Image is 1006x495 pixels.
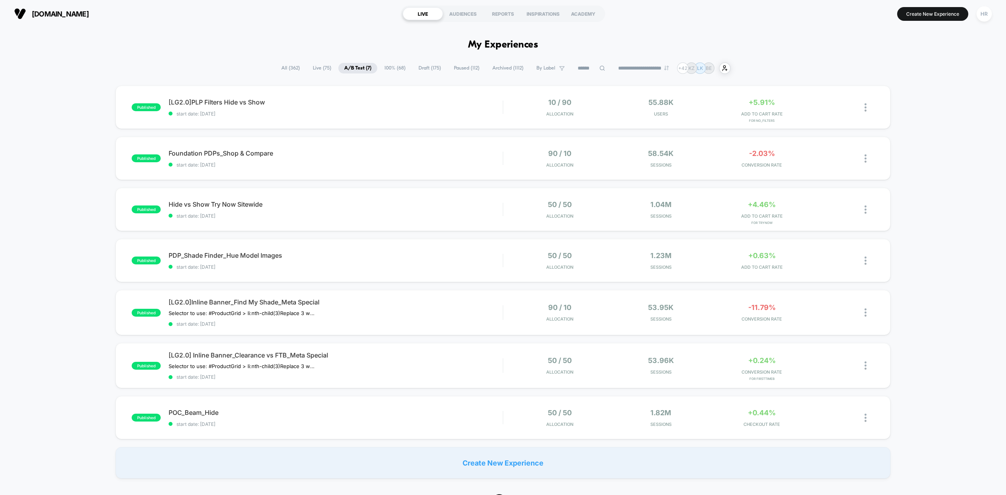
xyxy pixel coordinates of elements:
span: Archived ( 1112 ) [486,63,529,73]
span: start date: [DATE] [169,421,503,427]
span: Foundation PDPs_Shop & Compare [169,149,503,157]
p: KZ [688,65,695,71]
img: close [865,414,866,422]
span: -2.03% [749,149,775,158]
img: close [865,205,866,214]
div: LIVE [403,7,443,20]
h1: My Experiences [468,39,538,51]
span: Sessions [612,422,709,427]
span: Allocation [546,213,573,219]
span: Selector to use: #ProductGrid > li:nth-child(3)Replace 3 with the block number﻿Copy the widget ID... [169,363,314,369]
span: 53.95k [648,303,674,312]
span: Draft ( 175 ) [413,63,447,73]
span: start date: [DATE] [169,162,503,168]
span: 1.23M [650,251,672,260]
div: Create New Experience [116,447,890,478]
span: ADD TO CART RATE [713,111,810,117]
span: CHECKOUT RATE [713,422,810,427]
span: 100% ( 68 ) [378,63,411,73]
span: PDP_Shade Finder_Hue Model Images [169,251,503,259]
span: Sessions [612,316,709,322]
span: A/B Test ( 7 ) [338,63,377,73]
img: close [865,103,866,112]
img: close [865,154,866,163]
span: [LG2.0]Inline Banner_Find My Shade_Meta Special [169,298,503,306]
span: [LG2.0] Inline Banner_Clearance vs FTB_Meta Special [169,351,503,359]
div: AUDIENCES [443,7,483,20]
span: Allocation [546,316,573,322]
div: REPORTS [483,7,523,20]
span: 53.96k [648,356,674,365]
span: Allocation [546,264,573,270]
span: Sessions [612,369,709,375]
span: start date: [DATE] [169,374,503,380]
span: start date: [DATE] [169,213,503,219]
span: By Label [536,65,555,71]
span: 10 / 90 [548,98,571,106]
span: ADD TO CART RATE [713,264,810,270]
span: 55.88k [648,98,674,106]
span: [DOMAIN_NAME] [32,10,89,18]
span: CONVERSION RATE [713,162,810,168]
span: 1.82M [650,409,671,417]
span: Selector to use: #ProductGrid > li:nth-child(3)Replace 3 with the block number﻿Copy the widget ID... [169,310,314,316]
span: published [132,257,161,264]
p: LK [697,65,703,71]
div: ACADEMY [563,7,603,20]
span: 90 / 10 [548,303,571,312]
span: Sessions [612,213,709,219]
span: Live ( 75 ) [307,63,337,73]
div: + 42 [677,62,688,74]
button: Create New Experience [897,7,968,21]
span: +0.24% [748,356,776,365]
span: published [132,362,161,370]
span: Users [612,111,709,117]
div: HR [977,6,992,22]
span: +4.46% [748,200,776,209]
span: Allocation [546,162,573,168]
div: INSPIRATIONS [523,7,563,20]
span: published [132,309,161,317]
span: Allocation [546,111,573,117]
button: HR [974,6,994,22]
span: published [132,205,161,213]
p: BE [706,65,712,71]
span: Allocation [546,422,573,427]
span: +0.63% [748,251,776,260]
span: 50 / 50 [548,409,572,417]
span: start date: [DATE] [169,321,503,327]
img: Visually logo [14,8,26,20]
span: 90 / 10 [548,149,571,158]
span: POC_Beam_Hide [169,409,503,416]
img: close [865,308,866,317]
span: Sessions [612,162,709,168]
img: close [865,361,866,370]
span: start date: [DATE] [169,264,503,270]
span: +0.44% [748,409,776,417]
span: start date: [DATE] [169,111,503,117]
span: 1.04M [650,200,672,209]
span: for TryNow [713,221,810,225]
span: published [132,154,161,162]
span: 50 / 50 [548,200,572,209]
span: -11.79% [748,303,776,312]
span: Hide vs Show Try Now Sitewide [169,200,503,208]
span: ADD TO CART RATE [713,213,810,219]
span: 50 / 50 [548,356,572,365]
span: All ( 362 ) [275,63,306,73]
span: 58.54k [648,149,674,158]
span: +5.91% [749,98,775,106]
span: [LG2.0]PLP Filters Hide vs Show [169,98,503,106]
span: Paused ( 112 ) [448,63,485,73]
span: published [132,103,161,111]
span: for FirstTimeB [713,377,810,381]
span: Allocation [546,369,573,375]
button: [DOMAIN_NAME] [12,7,91,20]
span: 50 / 50 [548,251,572,260]
span: Sessions [612,264,709,270]
img: end [664,66,669,70]
span: for No_Filters [713,119,810,123]
span: published [132,414,161,422]
img: close [865,257,866,265]
span: CONVERSION RATE [713,316,810,322]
